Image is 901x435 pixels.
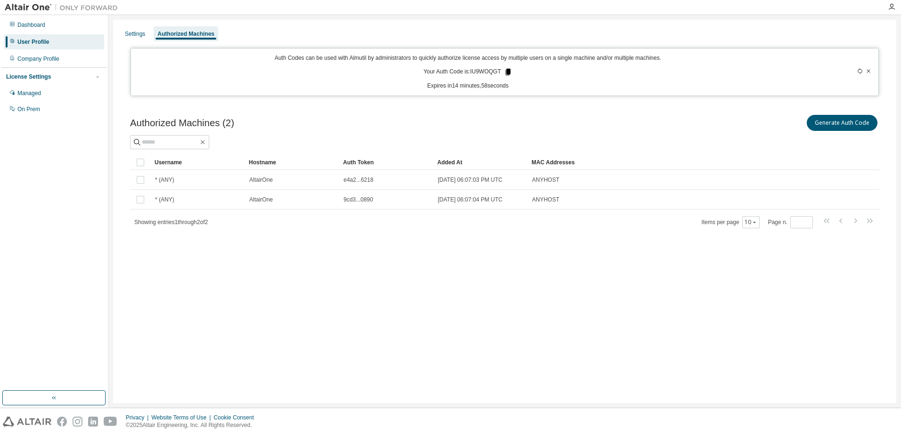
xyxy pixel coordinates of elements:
p: Expires in 14 minutes, 58 seconds [137,82,800,90]
img: facebook.svg [57,417,67,427]
div: Dashboard [17,21,45,29]
div: Authorized Machines [157,30,214,38]
div: Added At [437,155,524,170]
span: ANYHOST [532,176,559,184]
span: Authorized Machines (2) [130,118,234,129]
span: [DATE] 06:07:03 PM UTC [438,176,502,184]
div: Hostname [249,155,336,170]
span: ANYHOST [532,196,559,203]
div: Auth Token [343,155,430,170]
img: youtube.svg [104,417,117,427]
span: Page n. [768,216,813,228]
span: AltairOne [249,176,273,184]
img: altair_logo.svg [3,417,51,427]
span: [DATE] 06:07:04 PM UTC [438,196,502,203]
button: 10 [745,218,757,226]
div: Username [155,155,241,170]
span: * (ANY) [155,176,174,184]
p: Your Auth Code is: IU9WOQGT [424,68,512,76]
img: Altair One [5,3,123,12]
div: Company Profile [17,55,59,63]
div: On Prem [17,105,40,113]
div: MAC Addresses [532,155,780,170]
span: AltairOne [249,196,273,203]
span: Showing entries 1 through 2 of 2 [134,219,208,226]
span: Items per page [702,216,760,228]
div: Website Terms of Use [151,414,213,421]
img: instagram.svg [73,417,82,427]
button: Generate Auth Code [807,115,877,131]
div: User Profile [17,38,49,46]
span: e4a2...6218 [344,176,373,184]
span: * (ANY) [155,196,174,203]
span: 9cd3...0890 [344,196,373,203]
div: Managed [17,89,41,97]
p: Auth Codes can be used with Almutil by administrators to quickly authorize license access by mult... [137,54,800,62]
div: Cookie Consent [213,414,259,421]
div: Privacy [126,414,151,421]
p: © 2025 Altair Engineering, Inc. All Rights Reserved. [126,421,260,429]
img: linkedin.svg [88,417,98,427]
div: License Settings [6,73,51,81]
div: Settings [125,30,145,38]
